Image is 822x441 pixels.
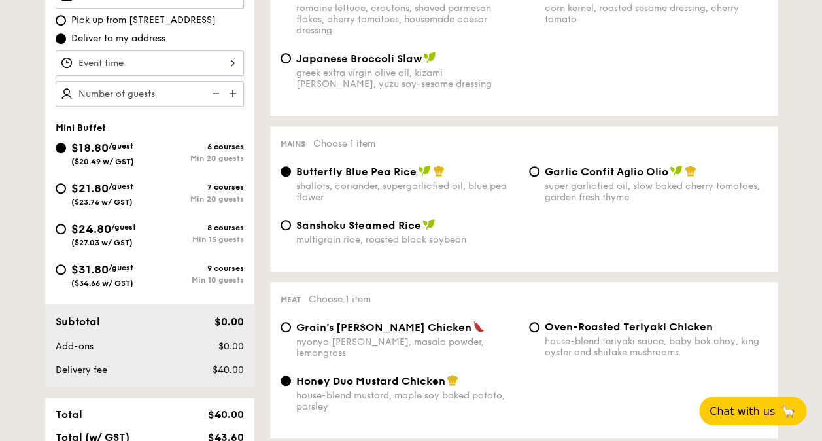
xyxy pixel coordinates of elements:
div: Min 15 guests [150,235,244,244]
div: romaine lettuce, croutons, shaved parmesan flakes, cherry tomatoes, housemade caesar dressing [296,3,519,36]
input: Grain's [PERSON_NAME] Chickennyonya [PERSON_NAME], masala powder, lemongrass [281,322,291,332]
span: ($23.76 w/ GST) [71,198,133,207]
span: Oven-Roasted Teriyaki Chicken [545,321,713,333]
div: Min 20 guests [150,194,244,203]
input: $21.80/guest($23.76 w/ GST)7 coursesMin 20 guests [56,183,66,194]
span: $40.00 [207,408,243,421]
span: /guest [111,222,136,232]
span: $31.80 [71,262,109,277]
span: Grain's [PERSON_NAME] Chicken [296,321,471,334]
img: icon-chef-hat.a58ddaea.svg [685,165,696,177]
img: icon-vegan.f8ff3823.svg [423,52,436,63]
div: corn kernel, roasted sesame dressing, cherry tomato [545,3,767,25]
span: Choose 1 item [309,294,371,305]
input: Number of guests [56,81,244,107]
span: $18.80 [71,141,109,155]
div: 7 courses [150,183,244,192]
span: Mini Buffet [56,122,106,133]
div: house-blend mustard, maple soy baked potato, parsley [296,390,519,412]
span: ($27.03 w/ GST) [71,238,133,247]
input: $31.80/guest($34.66 w/ GST)9 coursesMin 10 guests [56,264,66,275]
span: Japanese Broccoli Slaw [296,52,422,65]
input: Butterfly Blue Pea Riceshallots, coriander, supergarlicfied oil, blue pea flower [281,166,291,177]
span: $40.00 [212,364,243,376]
img: icon-chef-hat.a58ddaea.svg [433,165,445,177]
input: Deliver to my address [56,33,66,44]
span: $0.00 [218,341,243,352]
span: ($34.66 w/ GST) [71,279,133,288]
div: shallots, coriander, supergarlicfied oil, blue pea flower [296,181,519,203]
img: icon-spicy.37a8142b.svg [473,321,485,332]
div: 8 courses [150,223,244,232]
span: Add-ons [56,341,94,352]
input: Honey Duo Mustard Chickenhouse-blend mustard, maple soy baked potato, parsley [281,376,291,386]
div: multigrain rice, roasted black soybean [296,234,519,245]
span: Butterfly Blue Pea Rice [296,166,417,178]
img: icon-reduce.1d2dbef1.svg [205,81,224,106]
div: greek extra virgin olive oil, kizami [PERSON_NAME], yuzu soy-sesame dressing [296,67,519,90]
img: icon-vegan.f8ff3823.svg [670,165,683,177]
img: icon-add.58712e84.svg [224,81,244,106]
input: Event time [56,50,244,76]
span: /guest [109,182,133,191]
input: Pick up from [STREET_ADDRESS] [56,15,66,26]
img: icon-vegan.f8ff3823.svg [422,219,436,230]
input: $18.80/guest($20.49 w/ GST)6 coursesMin 20 guests [56,143,66,153]
span: Mains [281,139,305,149]
div: 6 courses [150,142,244,151]
span: $0.00 [214,315,243,328]
div: 9 courses [150,264,244,273]
span: Deliver to my address [71,32,165,45]
span: $21.80 [71,181,109,196]
div: super garlicfied oil, slow baked cherry tomatoes, garden fresh thyme [545,181,767,203]
span: Sanshoku Steamed Rice [296,219,421,232]
div: Min 20 guests [150,154,244,163]
div: house-blend teriyaki sauce, baby bok choy, king oyster and shiitake mushrooms [545,336,767,358]
span: 🦙 [780,404,796,419]
span: ($20.49 w/ GST) [71,157,134,166]
input: Oven-Roasted Teriyaki Chickenhouse-blend teriyaki sauce, baby bok choy, king oyster and shiitake ... [529,322,539,332]
input: Japanese Broccoli Slawgreek extra virgin olive oil, kizami [PERSON_NAME], yuzu soy-sesame dressing [281,53,291,63]
div: Min 10 guests [150,275,244,285]
input: Garlic Confit Aglio Oliosuper garlicfied oil, slow baked cherry tomatoes, garden fresh thyme [529,166,539,177]
img: icon-vegan.f8ff3823.svg [418,165,431,177]
span: /guest [109,263,133,272]
input: Sanshoku Steamed Ricemultigrain rice, roasted black soybean [281,220,291,230]
input: $24.80/guest($27.03 w/ GST)8 coursesMin 15 guests [56,224,66,234]
span: Delivery fee [56,364,107,376]
img: icon-chef-hat.a58ddaea.svg [447,374,458,386]
span: Garlic Confit Aglio Olio [545,166,668,178]
span: /guest [109,141,133,150]
span: Total [56,408,82,421]
div: nyonya [PERSON_NAME], masala powder, lemongrass [296,336,519,359]
span: Choose 1 item [313,138,375,149]
span: Meat [281,295,301,304]
span: Honey Duo Mustard Chicken [296,375,445,387]
span: Chat with us [710,405,775,417]
span: Subtotal [56,315,100,328]
span: $24.80 [71,222,111,236]
button: Chat with us🦙 [699,397,806,425]
span: Pick up from [STREET_ADDRESS] [71,14,216,27]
